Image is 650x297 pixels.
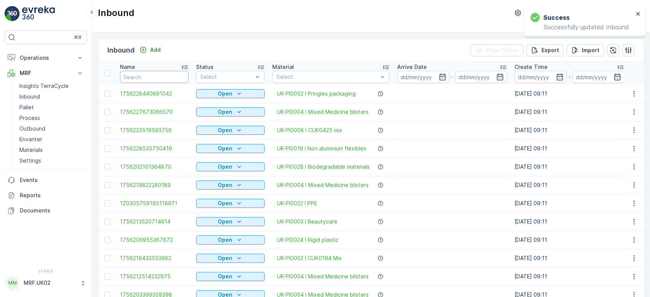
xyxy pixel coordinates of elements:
div: Toggle Row Selected [104,273,110,279]
a: Documents [5,203,87,218]
button: Open [196,126,265,135]
p: Export [541,46,559,54]
p: - [451,72,454,81]
td: [DATE] 09:11 [511,103,628,121]
span: 1756223519593756 [120,126,188,134]
a: 1756213520714614 [120,218,188,225]
p: Open [218,181,232,189]
input: dd/mm/yyyy [572,71,624,83]
p: Open [218,126,232,134]
button: Import [567,44,604,56]
div: Toggle Row Selected [104,164,110,170]
a: UK-PI0028 I Biodegradable materials [277,163,370,171]
p: Documents [20,207,84,214]
span: UK-PI0019 I Non aluminium flexibles [277,145,366,152]
button: Clear Filters [470,44,523,56]
div: MM [6,277,19,289]
button: Open [196,199,265,208]
p: Select [200,73,253,81]
a: UK-PI0004 I Mixed Medicine blisters [277,108,369,116]
a: UK-PI0004 I Mixed Medicine blisters [277,181,369,189]
p: Successfully updated Inbound [530,24,633,30]
span: UK-PI0022 I PPE [277,200,317,207]
a: Insights TerraCycle [16,81,87,91]
div: Toggle Row Selected [104,200,110,206]
p: Envanter [19,136,42,143]
a: 1756219822280189 [120,181,188,189]
td: [DATE] 09:11 [511,121,628,139]
p: - [568,72,571,81]
img: logo [5,6,20,21]
div: Toggle Row Selected [104,91,110,97]
div: Toggle Row Selected [104,145,110,152]
p: Open [218,236,232,244]
p: Open [218,145,232,152]
img: logo_light-DOdMpM7g.png [22,6,55,21]
td: [DATE] 09:11 [511,267,628,286]
div: Toggle Row Selected [104,109,110,115]
p: Open [218,218,232,225]
a: Pallet [16,102,87,113]
td: [DATE] 09:11 [511,249,628,267]
p: Inbound [107,45,135,56]
span: 1756202101364870 [120,163,188,171]
div: Toggle Row Selected [104,237,110,243]
p: Open [218,254,232,262]
p: Open [218,163,232,171]
p: Open [218,200,232,207]
button: Open [196,162,265,171]
td: [DATE] 09:11 [511,85,628,103]
a: UK-PI0003 I Beautycare [277,218,337,225]
input: dd/mm/yyyy [514,71,567,83]
div: Toggle Row Selected [104,219,110,225]
td: [DATE] 09:11 [511,212,628,231]
p: Add [150,46,161,54]
button: Open [196,107,265,117]
p: Create Time [514,63,548,71]
button: Open [196,272,265,281]
a: 1756228535750419 [120,145,188,152]
p: Status [196,63,214,71]
td: [DATE] 09:11 [511,194,628,212]
a: UK-PI0008 I CUK0425 mix [277,126,342,134]
p: Open [218,90,232,97]
button: Open [196,144,265,153]
p: Reports [20,192,84,199]
p: Settings [19,157,41,164]
td: [DATE] 09:11 [511,176,628,194]
a: 1756216432053962 [120,254,188,262]
h3: Success [543,13,570,22]
a: Events [5,172,87,188]
span: 1756212514232975 [120,273,188,280]
a: 1756228440691042 [120,90,188,97]
p: Outbound [19,125,45,133]
p: MRF.UK02 [24,279,76,287]
a: Envanter [16,134,87,145]
a: UK-PI0052 I Pringles packaging [277,90,356,97]
button: Open [196,235,265,244]
a: Materials [16,145,87,155]
p: Arrive Date [397,63,427,71]
button: MMMRF.UK02 [5,275,87,291]
p: Events [20,176,84,184]
button: Open [196,89,265,98]
span: UK-PI0002 I CUK0194 Mix [277,254,342,262]
button: Open [196,217,265,226]
td: [DATE] 09:11 [511,231,628,249]
a: Outbound [16,123,87,134]
a: 1756206955367872 [120,236,188,244]
input: dd/mm/yyyy [455,71,507,83]
div: Toggle Row Selected [104,255,110,261]
a: 1756227673066570 [120,108,188,116]
button: Open [196,180,265,190]
p: MRF [20,69,72,77]
span: 1Z0305759195118971 [120,200,188,207]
